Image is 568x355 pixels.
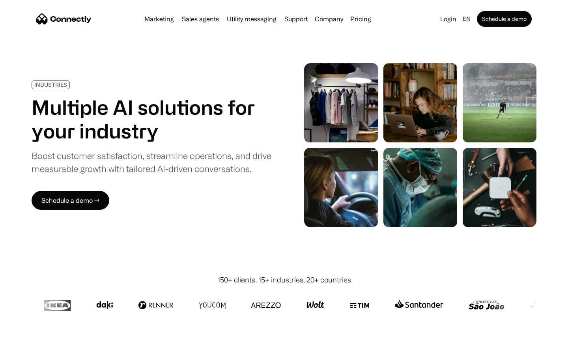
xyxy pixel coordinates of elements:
div: INDUSTRIES [34,82,67,88]
div: en [460,13,475,24]
a: home [36,13,92,25]
ul: Language list [16,341,47,352]
a: Marketing [141,16,177,22]
a: Support [281,16,311,22]
div: Company [315,13,343,24]
a: Utility messaging [224,16,280,22]
div: Company [312,13,346,24]
a: Login [437,13,460,24]
h1: Multiple AI solutions for your industry [32,95,271,143]
a: Pricing [347,16,374,22]
a: Schedule a demo → [32,191,109,210]
div: 150+ clients, 15+ industries, 20+ countries [217,275,351,285]
a: Schedule a demo [477,11,532,27]
div: en [463,13,471,24]
div: Boost customer satisfaction, streamline operations, and drive measurable growth with tailored AI-... [32,149,271,175]
a: Sales agents [179,16,222,22]
aside: Language selected: English [8,340,47,352]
